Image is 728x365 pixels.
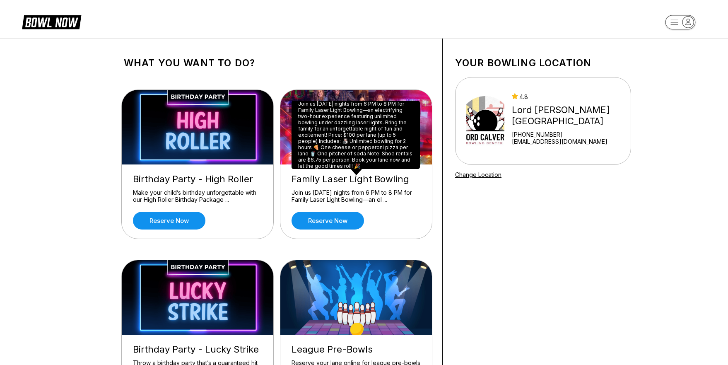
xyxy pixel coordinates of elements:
a: [EMAIL_ADDRESS][DOMAIN_NAME] [512,138,627,145]
div: Birthday Party - High Roller [133,174,262,185]
div: Lord [PERSON_NAME][GEOGRAPHIC_DATA] [512,104,627,127]
div: Make your child’s birthday unforgettable with our High Roller Birthday Package ... [133,189,262,203]
div: Birthday Party - Lucky Strike [133,344,262,355]
img: Birthday Party - High Roller [122,90,274,164]
a: Change Location [455,171,501,178]
img: Lord Calvert Bowling Center [466,90,504,152]
div: Join us [DATE] nights from 6 PM to 8 PM for Family Laser Light Bowling—an electrifying two-hour e... [292,101,420,169]
div: [PHONE_NUMBER] [512,131,627,138]
h1: Your bowling location [455,57,631,69]
div: 4.8 [512,93,627,100]
img: Family Laser Light Bowling [280,90,433,164]
a: Reserve now [292,212,364,230]
img: League Pre-Bowls [280,260,433,335]
div: Join us [DATE] nights from 6 PM to 8 PM for Family Laser Light Bowling—an el ... [292,189,421,203]
div: Family Laser Light Bowling [292,174,421,185]
h1: What you want to do? [124,57,430,69]
img: Birthday Party - Lucky Strike [122,260,274,335]
div: League Pre-Bowls [292,344,421,355]
a: Reserve now [133,212,205,230]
